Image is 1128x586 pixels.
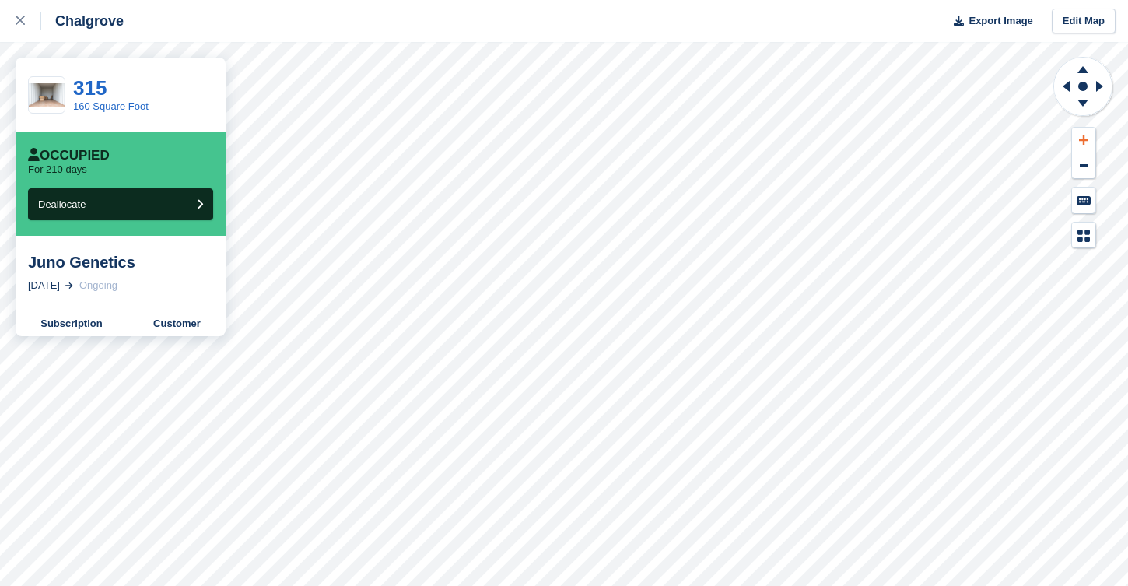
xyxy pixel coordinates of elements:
div: Juno Genetics [28,253,213,272]
a: 315 [73,76,107,100]
p: For 210 days [28,163,87,176]
a: Customer [128,311,226,336]
div: Occupied [28,148,110,163]
button: Map Legend [1072,223,1095,248]
button: Keyboard Shortcuts [1072,188,1095,213]
a: Subscription [16,311,128,336]
span: Deallocate [38,198,86,210]
a: Edit Map [1052,9,1116,34]
div: Ongoing [79,278,117,293]
button: Zoom Out [1072,153,1095,179]
a: 160 Square Foot [73,100,149,112]
span: Export Image [969,13,1032,29]
img: 160%20Square%20Foot.jpg [29,83,65,107]
button: Export Image [944,9,1033,34]
div: [DATE] [28,278,60,293]
button: Zoom In [1072,128,1095,153]
button: Deallocate [28,188,213,220]
div: Chalgrove [41,12,124,30]
img: arrow-right-light-icn-cde0832a797a2874e46488d9cf13f60e5c3a73dbe684e267c42b8395dfbc2abf.svg [65,282,73,289]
